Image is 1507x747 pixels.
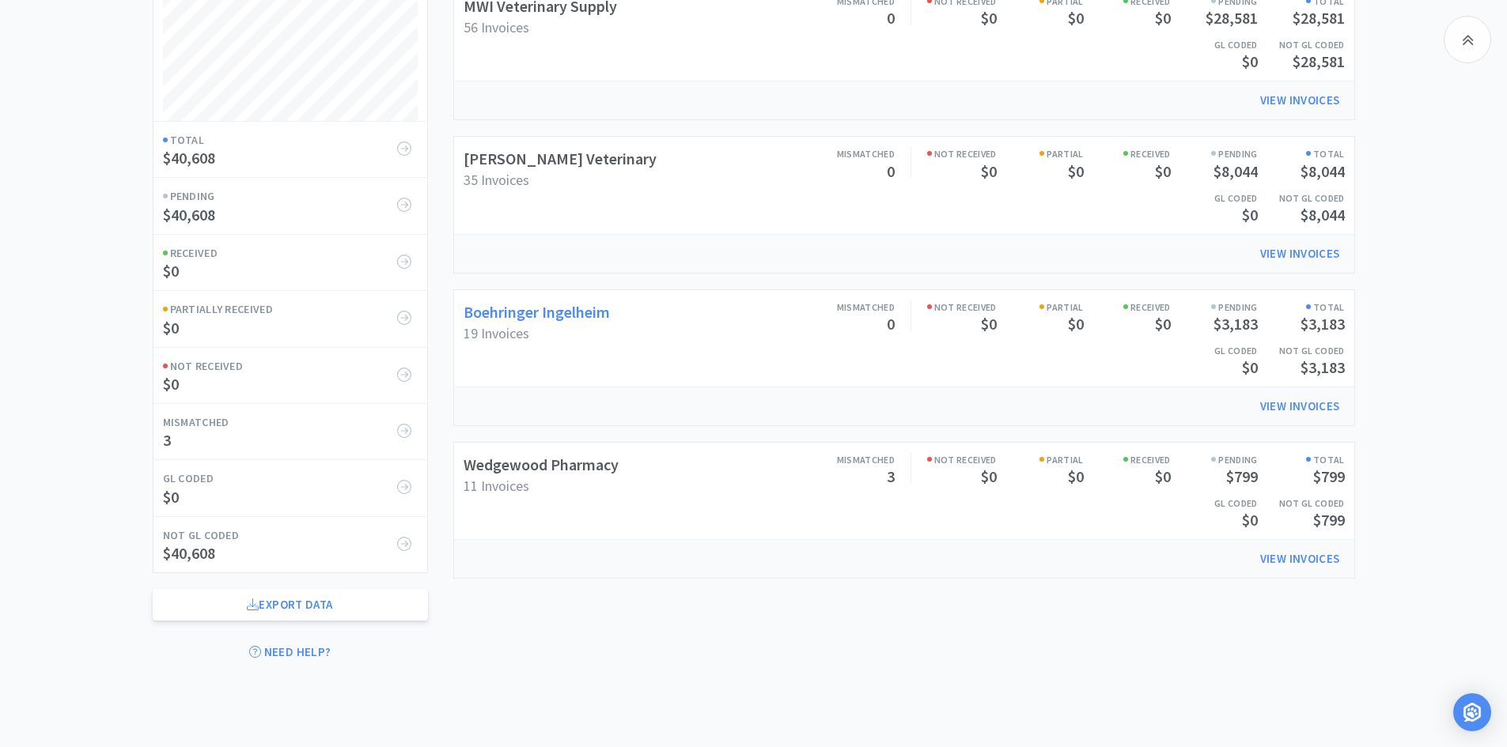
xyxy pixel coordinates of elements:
h6: Pending [1171,300,1258,315]
span: $3,183 [1301,314,1345,334]
a: Total$3,183 [1258,300,1345,334]
a: Mismatched0 [808,300,895,334]
a: Total$40,608 [153,121,427,177]
span: $40,608 [163,148,215,168]
span: $799 [1313,466,1345,486]
a: Total$799 [1258,452,1345,486]
a: Received$0 [1084,146,1171,180]
span: $0 [1068,8,1084,28]
a: Mismatched3 [153,403,427,459]
a: Need Help? [153,636,428,668]
h6: Partial [997,146,1084,161]
h6: Not Received [927,452,997,467]
h6: Partial [997,452,1084,467]
span: $0 [163,487,179,507]
a: View Invoices [1249,85,1351,116]
a: View Invoices [1249,543,1351,575]
span: $8,044 [1214,161,1258,181]
h6: Not GL Coded [1258,343,1345,358]
a: Total$8,044 [1258,146,1345,180]
h6: Received [1084,452,1171,467]
a: Not Received$0 [927,146,997,180]
span: $8,044 [1301,161,1345,181]
span: $0 [1242,51,1258,71]
h6: Partially Received [163,300,403,318]
a: Not GL Coded$8,044 [1258,191,1345,224]
h6: Total [1258,300,1345,315]
span: $28,581 [1293,8,1345,28]
span: $0 [981,161,997,181]
span: 11 Invoices [464,477,529,495]
span: $0 [1155,161,1171,181]
h6: Mismatched [808,452,895,467]
a: Partial$0 [997,300,1084,334]
span: $40,608 [163,543,215,563]
h6: Not Received [927,300,997,315]
span: $799 [1226,466,1258,486]
span: $0 [1068,161,1084,181]
a: Not GL Coded$3,183 [1258,343,1345,377]
h6: Not GL Coded [1258,496,1345,511]
span: $28,581 [1293,51,1345,71]
span: 19 Invoices [464,324,529,342]
span: $3,183 [1301,357,1345,377]
span: $0 [981,8,997,28]
span: $0 [1068,466,1084,486]
span: $8,044 [1301,205,1345,224]
a: Partial$0 [997,452,1084,486]
span: 3 [163,430,171,450]
span: $799 [1313,510,1345,530]
span: $40,608 [163,205,215,224]
h6: Pending [163,187,403,205]
span: $0 [163,318,179,338]
a: Partial$0 [997,146,1084,180]
span: $0 [163,261,179,281]
span: $3,183 [1214,314,1258,334]
a: Not Received$0 [927,300,997,334]
h6: Received [163,244,403,262]
span: 3 [887,466,895,486]
span: $0 [1242,205,1258,224]
span: 0 [887,8,895,28]
a: GL Coded$0 [1171,343,1258,377]
a: Not GL Coded$799 [1258,496,1345,530]
span: 56 Invoices [464,18,529,36]
a: Boehringer Ingelheim [464,302,610,322]
a: Pending$40,608 [153,177,427,233]
a: GL Coded$0 [153,459,427,515]
h6: GL Coded [1171,343,1258,358]
h6: Not Received [163,357,403,375]
span: $0 [1155,314,1171,334]
span: $0 [981,314,997,334]
h6: Not GL Coded [163,526,403,544]
span: $0 [163,374,179,394]
a: Not GL Coded$40,608 [153,516,427,572]
h6: GL Coded [163,470,403,487]
a: View Invoices [1249,390,1351,422]
a: Export Data [153,589,428,621]
span: $0 [1068,314,1084,334]
h6: Partial [997,300,1084,315]
span: $28,581 [1206,8,1258,28]
h6: Total [1258,452,1345,467]
a: Mismatched0 [808,146,895,180]
a: GL Coded$0 [1171,191,1258,224]
a: Not GL Coded$28,581 [1258,37,1345,71]
a: View Invoices [1249,238,1351,270]
h6: Not Received [927,146,997,161]
span: 35 Invoices [464,171,529,189]
h6: Total [163,131,403,149]
a: Pending$8,044 [1171,146,1258,180]
h6: Mismatched [808,146,895,161]
a: Partially Received$0 [153,290,427,346]
a: Mismatched3 [808,452,895,486]
h6: Received [1084,146,1171,161]
span: $0 [1155,8,1171,28]
a: Not Received$0 [927,452,997,486]
a: Pending$799 [1171,452,1258,486]
h6: Total [1258,146,1345,161]
h6: Not GL Coded [1258,37,1345,52]
span: $0 [1155,466,1171,486]
a: Wedgewood Pharmacy [464,455,619,474]
h6: Not GL Coded [1258,191,1345,206]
